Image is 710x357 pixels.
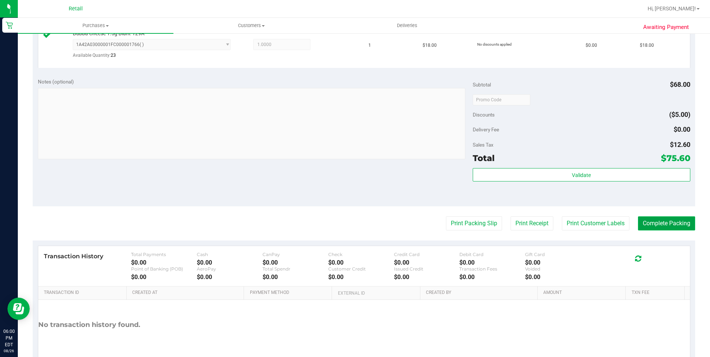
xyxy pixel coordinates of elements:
[511,216,553,230] button: Print Receipt
[670,141,690,148] span: $12.60
[525,259,591,266] div: $0.00
[328,252,394,257] div: Check
[632,290,682,296] a: Txn Fee
[638,216,695,230] button: Complete Packing
[669,111,690,118] span: ($5.00)
[670,81,690,88] span: $68.00
[426,290,535,296] a: Created By
[394,274,460,281] div: $0.00
[459,259,525,266] div: $0.00
[473,94,530,105] input: Promo Code
[44,290,124,296] a: Transaction ID
[18,22,173,29] span: Purchases
[459,274,525,281] div: $0.00
[648,6,696,12] span: Hi, [PERSON_NAME]!
[263,252,328,257] div: CanPay
[394,259,460,266] div: $0.00
[197,252,263,257] div: Cash
[69,6,83,12] span: Retail
[332,286,420,300] th: External ID
[6,22,13,29] inline-svg: Retail
[173,18,329,33] a: Customers
[473,142,494,148] span: Sales Tax
[73,50,239,65] div: Available Quantity:
[643,23,689,32] span: Awaiting Payment
[263,274,328,281] div: $0.00
[3,348,14,354] p: 08/26
[473,108,495,121] span: Discounts
[586,42,597,49] span: $0.00
[423,42,437,49] span: $18.00
[473,127,499,132] span: Delivery Fee
[661,153,690,163] span: $75.60
[459,252,525,257] div: Debit Card
[38,79,74,85] span: Notes (optional)
[111,53,116,58] span: 23
[7,298,30,320] iframe: Resource center
[263,266,328,272] div: Total Spendr
[197,266,263,272] div: AeroPay
[525,252,591,257] div: Gift Card
[329,18,485,33] a: Deliveries
[174,22,329,29] span: Customers
[394,266,460,272] div: Issued Credit
[446,216,502,230] button: Print Packing Slip
[368,42,371,49] span: 1
[525,274,591,281] div: $0.00
[387,22,427,29] span: Deliveries
[473,82,491,88] span: Subtotal
[131,259,197,266] div: $0.00
[3,328,14,348] p: 06:00 PM EDT
[132,290,241,296] a: Created At
[328,266,394,272] div: Customer Credit
[131,274,197,281] div: $0.00
[250,290,329,296] a: Payment Method
[38,300,140,350] div: No transaction history found.
[18,18,173,33] a: Purchases
[459,266,525,272] div: Transaction Fees
[394,252,460,257] div: Credit Card
[131,266,197,272] div: Point of Banking (POB)
[473,153,495,163] span: Total
[562,216,629,230] button: Print Customer Labels
[473,168,690,181] button: Validate
[525,266,591,272] div: Voided
[263,259,328,266] div: $0.00
[543,290,623,296] a: Amount
[131,252,197,257] div: Total Payments
[197,259,263,266] div: $0.00
[640,42,654,49] span: $18.00
[328,274,394,281] div: $0.00
[197,274,263,281] div: $0.00
[477,42,512,46] span: No discounts applied
[328,259,394,266] div: $0.00
[572,172,591,178] span: Validate
[674,125,690,133] span: $0.00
